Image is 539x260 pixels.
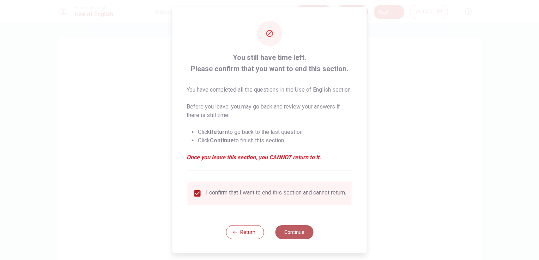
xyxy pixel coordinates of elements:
[187,86,353,94] p: You have completed all the questions in the Use of English section.
[226,225,264,239] button: Return
[210,137,234,144] strong: Continue
[198,136,353,145] li: Click to finish this section.
[210,129,228,135] strong: Return
[275,225,313,239] button: Continue
[198,128,353,136] li: Click to go back to the last question
[187,153,353,162] em: Once you leave this section, you CANNOT return to it.
[206,189,346,198] div: I confirm that I want to end this section and cannot return.
[187,103,353,119] p: Before you leave, you may go back and review your answers if there is still time.
[187,52,353,74] span: You still have time left. Please confirm that you want to end this section.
